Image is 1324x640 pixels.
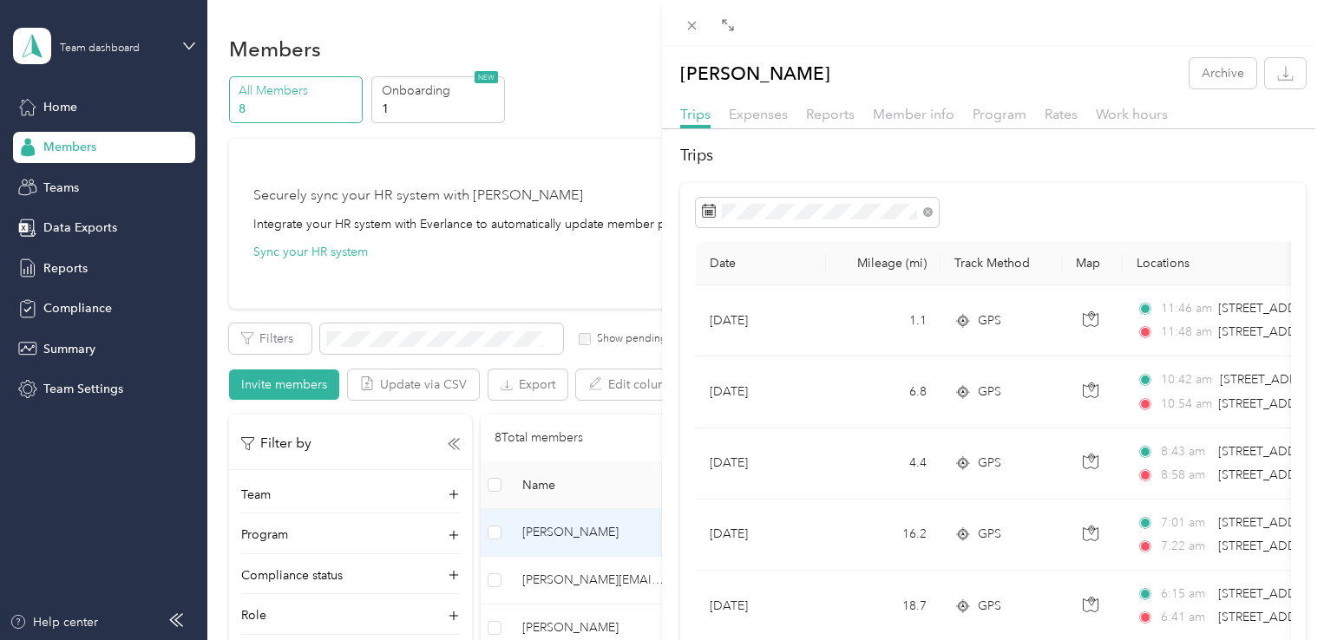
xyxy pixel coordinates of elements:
span: 11:48 am [1161,323,1210,342]
span: Rates [1045,106,1078,122]
span: GPS [978,311,1001,330]
td: [DATE] [696,285,826,356]
span: Trips [680,106,711,122]
td: 16.2 [826,500,941,571]
span: 8:58 am [1161,466,1210,485]
td: [DATE] [696,428,826,500]
span: 8:43 am [1161,442,1210,461]
span: 7:22 am [1161,537,1210,556]
th: Date [696,242,826,285]
iframe: Everlance-gr Chat Button Frame [1227,543,1324,640]
td: 1.1 [826,285,941,356]
span: 7:01 am [1161,513,1210,532]
th: Mileage (mi) [826,242,941,285]
span: GPS [978,525,1001,544]
span: Expenses [729,106,788,122]
button: Archive [1190,58,1256,88]
span: Program [973,106,1026,122]
span: GPS [978,382,1001,402]
span: Member info [873,106,954,122]
td: [DATE] [696,500,826,571]
td: [DATE] [696,356,826,428]
span: GPS [978,597,1001,616]
span: GPS [978,454,1001,473]
span: 10:42 am [1161,370,1212,389]
span: Reports [806,106,855,122]
th: Map [1062,242,1123,285]
th: Track Method [941,242,1062,285]
td: 4.4 [826,428,941,500]
td: 6.8 [826,356,941,428]
span: 6:15 am [1161,584,1210,604]
h2: Trips [680,144,1306,167]
span: 11:46 am [1161,299,1210,318]
span: 6:41 am [1161,608,1210,627]
p: [PERSON_NAME] [680,58,830,88]
span: Work hours [1096,106,1168,122]
span: 10:54 am [1161,395,1210,414]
